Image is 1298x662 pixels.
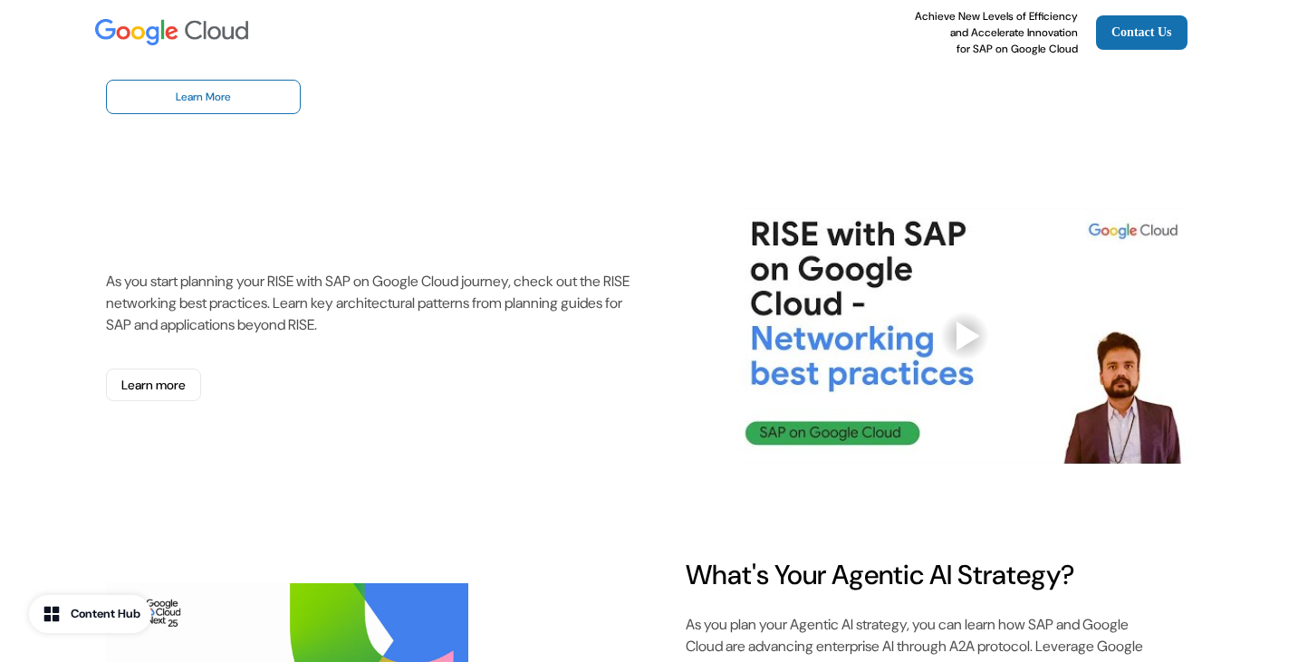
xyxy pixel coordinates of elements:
[1096,15,1187,50] a: Contact Us
[106,80,301,114] a: Learn More
[915,8,1078,57] p: Achieve New Levels of Efficiency and Accelerate Innovation for SAP on Google Cloud
[29,595,151,633] button: Content Hub
[106,369,201,401] a: Learn more
[106,271,632,336] p: As you start planning your RISE with SAP on Google Cloud journey, check out the RISE networking b...
[71,605,140,623] div: Content Hub
[686,557,1160,592] p: What's Your Agentic AI Strategy?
